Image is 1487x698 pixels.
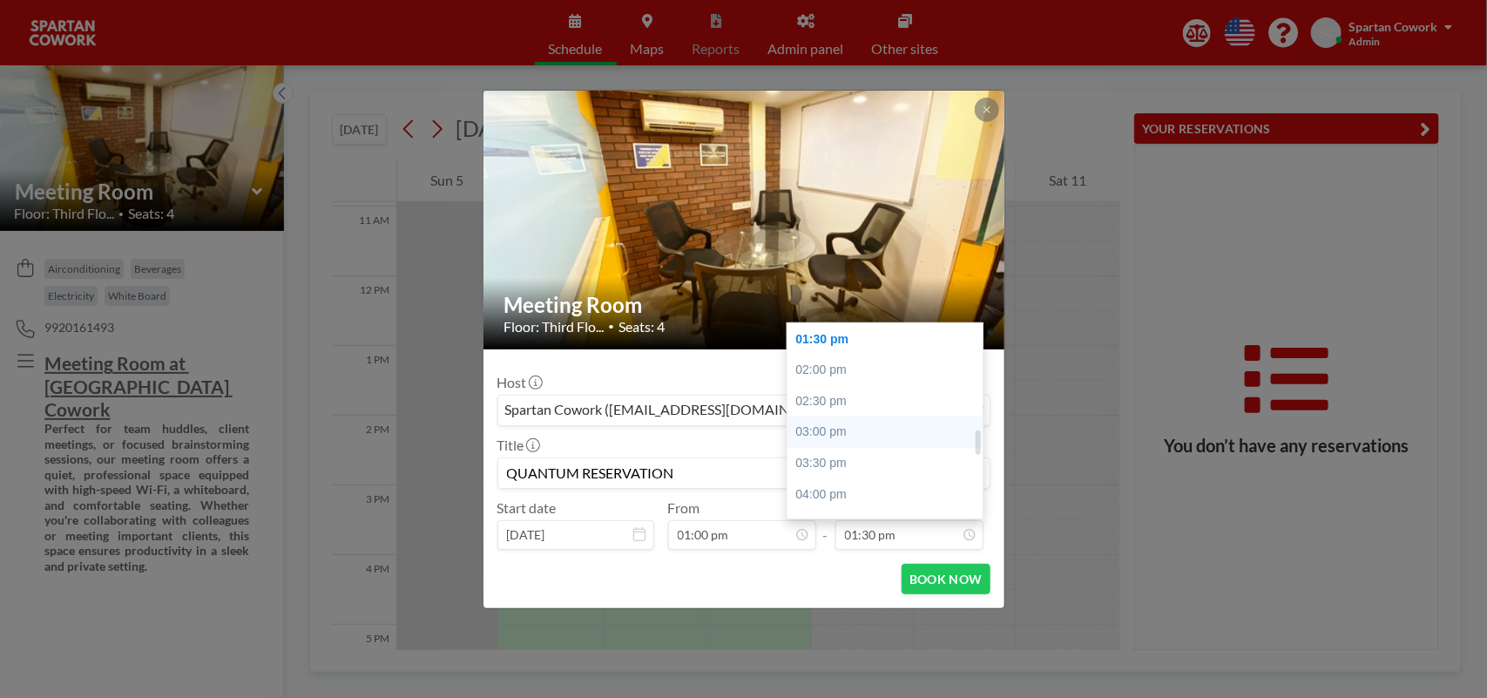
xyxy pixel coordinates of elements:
div: 03:00 pm [787,417,993,448]
div: 02:00 pm [787,355,993,386]
div: 02:30 pm [787,386,993,417]
div: Search for option [498,396,990,425]
input: Spartan's reservation [498,458,990,488]
div: 01:30 pm [787,324,993,356]
span: - [823,505,828,544]
label: Start date [497,499,557,517]
label: Title [497,437,538,454]
label: Host [497,374,541,391]
span: Spartan Cowork ([EMAIL_ADDRESS][DOMAIN_NAME]) [502,399,848,422]
img: 537.jpg [483,24,1006,416]
div: 04:00 pm [787,479,993,511]
button: BOOK NOW [902,564,990,594]
label: From [668,499,700,517]
span: • [609,320,615,333]
h2: Meeting Room [504,292,985,318]
div: 04:30 pm [787,510,993,541]
span: Floor: Third Flo... [504,318,605,335]
span: Seats: 4 [619,318,666,335]
div: 03:30 pm [787,448,993,479]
